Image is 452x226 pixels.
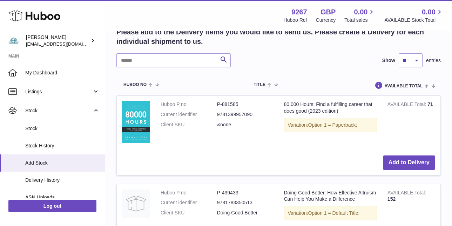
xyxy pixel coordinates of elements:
[25,125,100,132] span: Stock
[26,34,89,47] div: [PERSON_NAME]
[123,82,147,87] span: Huboo no
[122,101,150,143] img: 80,000 Hours: Find a fulfilling career that does good (2023 edition)
[122,190,150,218] img: Doing Good Better: How Effective Altruism Can Help You Make a Difference
[25,142,100,149] span: Stock History
[25,88,92,95] span: Listings
[308,122,357,128] span: Option 1 = Paperback;
[26,41,103,47] span: [EMAIL_ADDRESS][DOMAIN_NAME]
[426,57,441,64] span: entries
[161,101,217,108] dt: Huboo P no
[161,199,217,206] dt: Current identifier
[344,7,376,24] a: 0.00 Total sales
[387,101,427,109] strong: AVAILABLE Total
[161,210,217,216] dt: Client SKU
[344,17,376,24] span: Total sales
[382,96,440,150] td: 71
[387,190,426,197] strong: AVAILABLE Total
[161,121,217,128] dt: Client SKU
[279,96,382,150] td: 80,000 Hours: Find a fulfilling career that does good (2023 edition)
[308,210,360,216] span: Option 1 = Default Title;
[217,190,274,196] dd: P-439433
[217,199,274,206] dd: 9781783350513
[382,57,395,64] label: Show
[284,17,307,24] div: Huboo Ref
[116,27,441,46] h2: Please add to the Delivery items you would like to send us. Please create a Delivery for each ind...
[384,17,444,24] span: AVAILABLE Stock Total
[384,7,444,24] a: 0.00 AVAILABLE Stock Total
[254,82,265,87] span: Title
[25,107,92,114] span: Stock
[25,177,100,184] span: Delivery History
[383,155,435,170] button: Add to Delivery
[321,7,336,17] strong: GBP
[25,194,100,201] span: ASN Uploads
[217,101,274,108] dd: P-881585
[161,111,217,118] dt: Current identifier
[422,7,436,17] span: 0.00
[354,7,368,17] span: 0.00
[284,118,377,132] div: Variation:
[25,69,100,76] span: My Dashboard
[284,206,377,220] div: Variation:
[8,200,96,212] a: Log out
[161,190,217,196] dt: Huboo P no
[316,17,336,24] div: Currency
[385,84,423,88] span: AVAILABLE Total
[25,160,100,166] span: Add Stock
[217,210,274,216] dd: Doing Good Better
[217,111,274,118] dd: 9781399957090
[8,35,19,46] img: luke@impactbooks.co
[217,121,274,128] dd: &none
[291,7,307,17] strong: 9267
